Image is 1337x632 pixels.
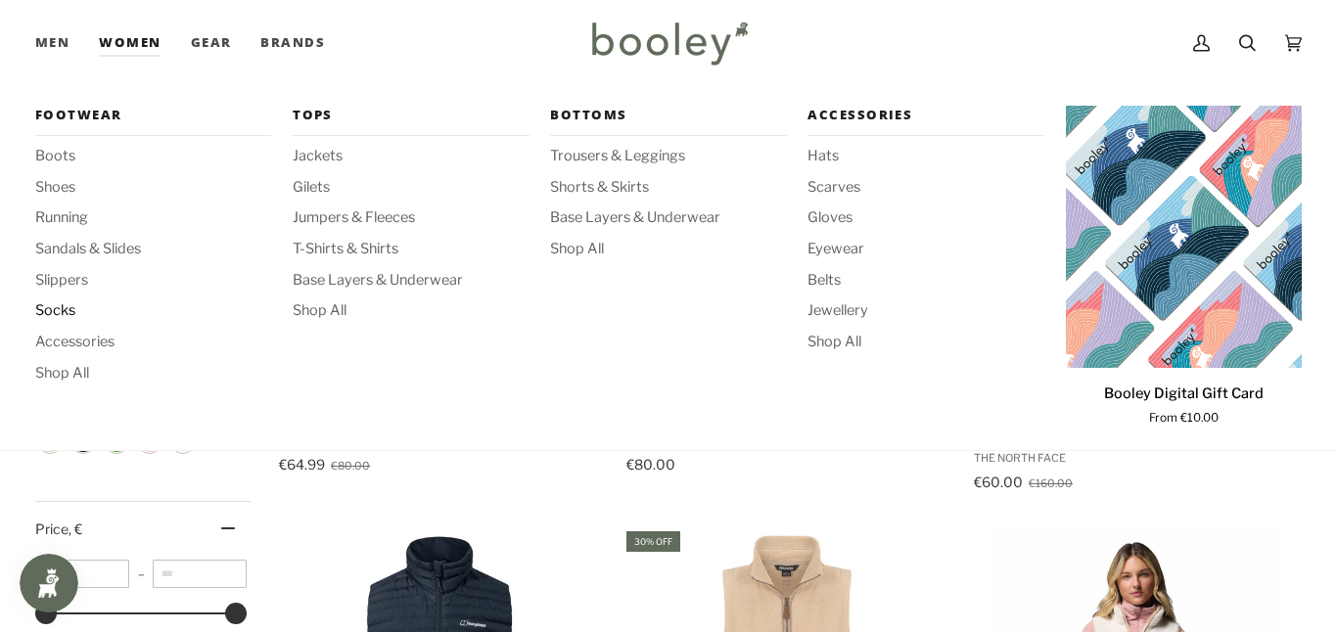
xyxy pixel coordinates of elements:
[293,300,529,322] a: Shop All
[807,106,1043,125] span: Accessories
[35,520,82,537] span: Price
[129,566,153,581] span: –
[35,332,271,353] a: Accessories
[550,207,786,229] a: Base Layers & Underwear
[807,239,1043,260] a: Eyewear
[35,106,271,125] span: Footwear
[35,33,69,53] span: Men
[69,520,82,537] span: , €
[1066,106,1302,368] a: Booley Digital Gift Card
[331,459,370,473] span: €80.00
[35,560,129,588] input: Minimum value
[153,560,247,588] input: Maximum value
[550,146,786,167] a: Trousers & Leggings
[1066,376,1302,428] a: Booley Digital Gift Card
[35,207,271,229] a: Running
[550,106,786,136] a: Bottoms
[191,33,232,53] span: Gear
[293,106,529,136] a: Tops
[35,177,271,199] a: Shoes
[583,15,755,71] img: Booley
[172,430,194,452] span: Colour: White
[807,106,1043,136] a: Accessories
[293,239,529,260] a: T-Shirts & Shirts
[260,33,325,53] span: Brands
[35,270,271,292] a: Slippers
[550,177,786,199] a: Shorts & Skirts
[293,146,529,167] a: Jackets
[626,531,680,552] div: 30% off
[974,451,1295,465] span: The North Face
[279,456,325,473] span: €64.99
[807,332,1043,353] a: Shop All
[35,300,271,322] a: Socks
[974,474,1023,490] span: €60.00
[139,430,161,452] span: Colour: Pink
[293,270,529,292] a: Base Layers & Underwear
[807,146,1043,167] a: Hats
[1104,384,1264,405] p: Booley Digital Gift Card
[807,207,1043,229] a: Gloves
[550,106,786,125] span: Bottoms
[626,456,675,473] span: €80.00
[35,363,271,384] a: Shop All
[1066,106,1302,368] product-grid-item-variant: €10.00
[1066,106,1302,428] product-grid-item: Booley Digital Gift Card
[293,106,529,125] span: Tops
[807,270,1043,292] a: Belts
[293,177,529,199] a: Gilets
[35,106,271,136] a: Footwear
[35,146,271,167] a: Boots
[106,430,127,452] span: Colour: Green
[550,239,786,260] a: Shop All
[1149,410,1219,428] span: From €10.00
[72,430,94,452] span: Colour: Black
[807,300,1043,322] a: Jewellery
[293,207,529,229] a: Jumpers & Fleeces
[39,430,61,452] span: Colour: Beige
[35,239,271,260] a: Sandals & Slides
[20,554,78,612] iframe: Button to open loyalty program pop-up
[1029,476,1073,490] span: €160.00
[807,177,1043,199] a: Scarves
